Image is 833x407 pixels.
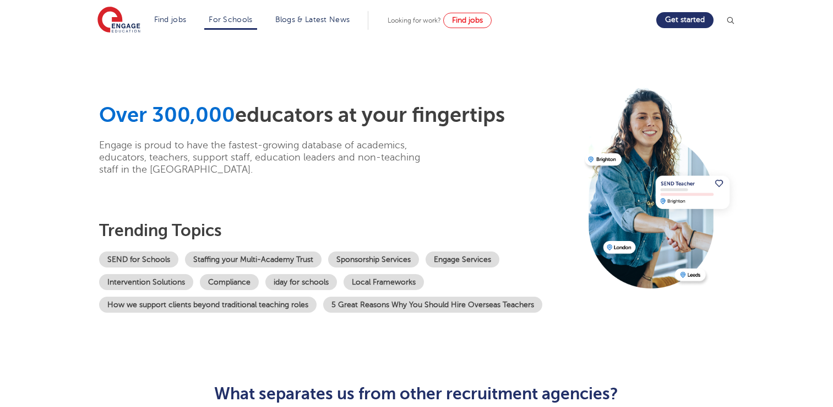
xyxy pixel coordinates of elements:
[443,13,492,28] a: Find jobs
[99,103,235,127] span: Over 300,000
[328,251,419,267] a: Sponsorship Services
[99,251,178,267] a: SEND for Schools
[388,17,441,24] span: Looking for work?
[275,15,350,24] a: Blogs & Latest News
[426,251,499,267] a: Engage Services
[344,274,424,290] a: Local Frameworks
[99,274,193,290] a: Intervention Solutions
[656,12,714,28] a: Get started
[265,274,337,290] a: iday for schools
[200,274,259,290] a: Compliance
[452,16,483,24] span: Find jobs
[99,221,577,240] h3: Trending topics
[154,15,187,24] a: Find jobs
[185,251,322,267] a: Staffing your Multi-Academy Trust
[209,15,252,24] a: For Schools
[99,103,577,128] h1: educators at your fingertips
[99,297,317,313] a: How we support clients beyond traditional teaching roles
[97,7,140,34] img: Engage Education
[99,139,438,175] p: Engage is proud to have the fastest-growing database of academics, educators, teachers, support s...
[323,297,542,313] a: 5 Great Reasons Why You Should Hire Overseas Teachers
[146,384,687,403] h2: What separates us from other recruitment agencies?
